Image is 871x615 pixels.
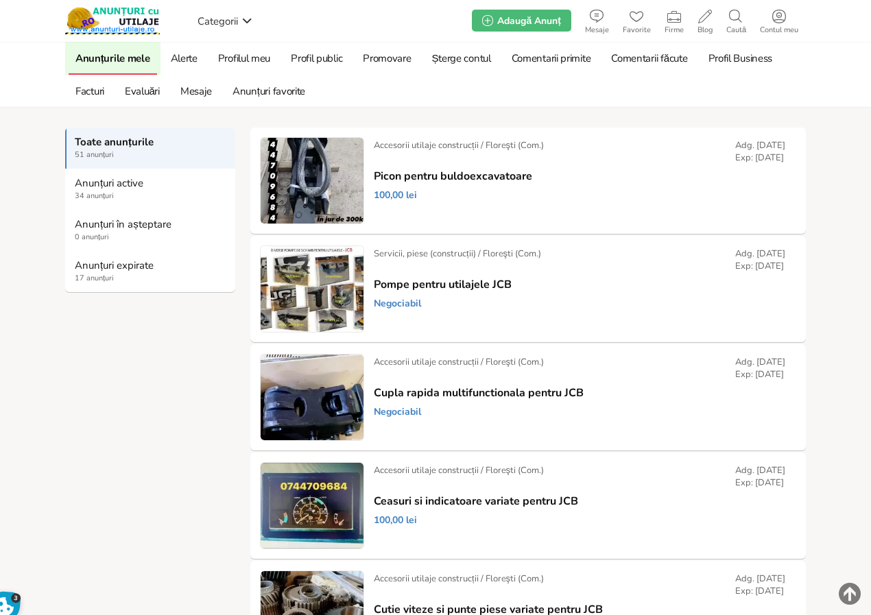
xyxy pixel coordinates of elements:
a: Toate anunțurile 51 anunțuri [65,128,235,169]
a: Profil Business [702,42,780,75]
a: Ceasuri si indicatoare variate pentru JCB [374,495,578,507]
a: Picon pentru buldoexcavatoare [374,170,532,182]
div: Accesorii utilaje construcții / Floreşti (Com.) [374,356,544,368]
img: Anunturi-Utilaje.RO [65,7,160,34]
img: Picon pentru buldoexcavatoare [261,138,363,224]
div: Adg. [DATE] Exp: [DATE] [735,248,785,272]
span: Blog [691,26,719,34]
a: Alerte [164,42,204,75]
div: Adg. [DATE] Exp: [DATE] [735,572,785,597]
span: Categorii [198,14,238,28]
a: Șterge contul [425,42,498,75]
strong: Toate anunțurile [75,136,227,148]
span: 3 [11,593,21,603]
a: Pompe pentru utilajele JCB [374,278,512,291]
a: Caută [719,7,753,34]
img: Ceasuri si indicatoare variate pentru JCB [261,463,363,548]
a: Anunțuri în așteptare 0 anunțuri [65,210,235,251]
img: Pompe pentru utilajele JCB [261,246,363,332]
a: Blog [691,7,719,34]
a: Comentarii primite [505,42,598,75]
a: Profilul meu [211,42,277,75]
div: Adg. [DATE] Exp: [DATE] [735,139,785,164]
span: Firme [658,26,691,34]
a: Mesaje [578,7,616,34]
a: Adaugă Anunț [472,10,571,32]
div: Accesorii utilaje construcții / Floreşti (Com.) [374,572,544,585]
a: Categorii [194,10,256,31]
a: Promovare [356,42,418,75]
span: 100,00 lei [374,189,417,202]
div: Accesorii utilaje construcții / Floreşti (Com.) [374,139,544,152]
span: Contul meu [753,26,805,34]
span: Negociabil [374,406,421,418]
a: Anunțuri expirate 17 anunțuri [65,251,235,292]
a: Cupla rapida multifunctionala pentru JCB [374,387,584,399]
strong: Anunțuri active [75,177,227,189]
a: Firme [658,7,691,34]
span: 51 anunțuri [75,149,227,160]
strong: Anunțuri în așteptare [75,218,227,230]
span: 34 anunțuri [75,191,227,202]
span: Caută [719,26,753,34]
a: Anunțuri active 34 anunțuri [65,169,235,210]
span: 100,00 lei [374,514,417,527]
a: Evaluări [118,75,167,108]
div: Adg. [DATE] Exp: [DATE] [735,356,785,381]
a: Mesaje [174,75,219,108]
span: Adaugă Anunț [497,14,560,27]
a: Profil public [284,42,349,75]
div: Accesorii utilaje construcții / Floreşti (Com.) [374,464,544,477]
div: Servicii, piese (construcții) / Floreşti (Com.) [374,248,541,260]
a: Anunțurile mele [69,42,157,75]
span: 17 anunțuri [75,273,227,284]
a: Facturi [69,75,111,108]
span: 0 anunțuri [75,232,227,243]
a: Contul meu [753,7,805,34]
span: Favorite [616,26,658,34]
a: Anunțuri favorite [226,75,312,108]
a: Favorite [616,7,658,34]
a: Comentarii făcute [604,42,694,75]
span: Mesaje [578,26,616,34]
img: Cupla rapida multifunctionala pentru JCB [261,354,363,440]
div: Adg. [DATE] Exp: [DATE] [735,464,785,489]
strong: Anunțuri expirate [75,259,227,272]
span: Negociabil [374,298,421,310]
img: scroll-to-top.png [839,583,861,605]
